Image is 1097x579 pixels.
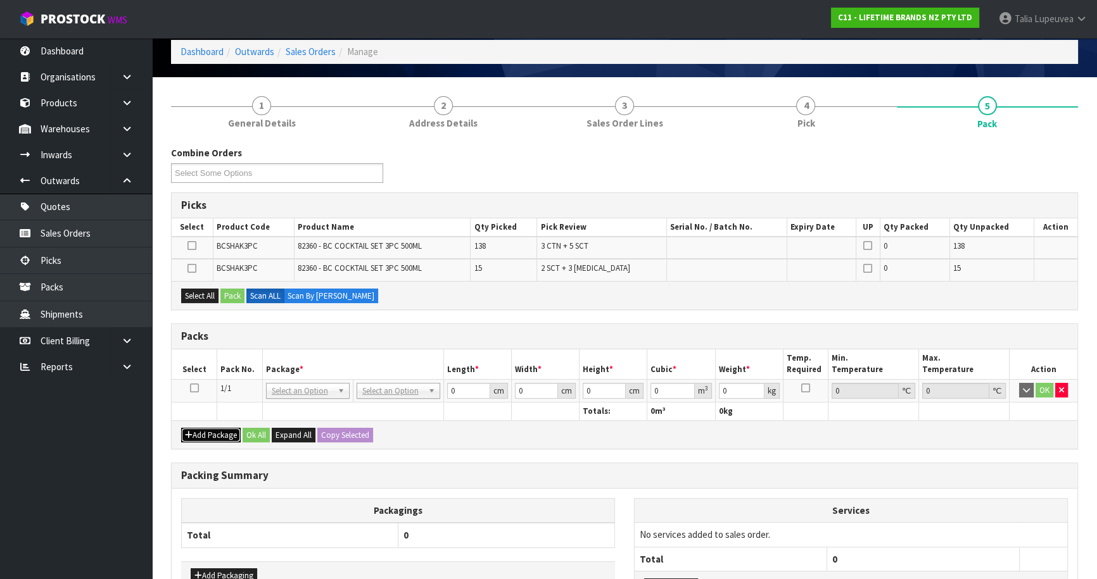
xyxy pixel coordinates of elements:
span: 4 [796,96,815,115]
th: Total [635,547,827,571]
th: Width [511,349,579,379]
span: General Details [228,116,296,130]
div: ℃ [989,383,1006,399]
button: Select All [181,289,219,304]
span: 3 CTN + 5 SCT [540,240,588,251]
th: Action [1010,349,1077,379]
th: kg [715,402,783,420]
span: Select an Option [362,383,423,399]
a: Dashboard [181,46,224,58]
div: cm [558,383,576,399]
div: cm [626,383,644,399]
th: Serial No. / Batch No. [667,218,787,237]
th: Product Name [294,218,471,237]
span: 1 [252,96,271,115]
span: Pack [977,117,997,130]
button: Copy Selected [317,428,373,443]
th: UP [856,218,880,237]
a: Outwards [235,46,274,58]
h3: Packs [181,330,1068,342]
span: Expand All [276,430,312,440]
th: Length [443,349,511,379]
div: kg [764,383,780,399]
th: Packagings [182,498,615,523]
span: 82360 - BC COCKTAIL SET 3PC 500ML [298,263,422,273]
span: 3 [615,96,634,115]
span: BCSHAK3PC [217,263,258,273]
span: ProStock [41,11,105,27]
label: Combine Orders [171,146,242,159]
label: Scan By [PERSON_NAME] [284,289,378,304]
a: Sales Orders [286,46,336,58]
th: m³ [647,402,715,420]
strong: C11 - LIFETIME BRANDS NZ PTY LTD [838,12,972,23]
span: Talia [1015,13,1032,25]
small: WMS [108,14,127,26]
th: Expiry Date [787,218,856,237]
div: cm [490,383,508,399]
span: Pick [797,116,815,130]
th: Qty Packed [880,218,949,237]
span: Lupeuvea [1034,13,1074,25]
button: Expand All [272,428,315,443]
span: 2 [434,96,453,115]
button: Add Package [181,428,241,443]
span: 0 [650,406,655,416]
th: Qty Picked [471,218,537,237]
th: Min. Temperature [828,349,919,379]
div: m [695,383,712,399]
span: Manage [347,46,378,58]
span: BCSHAK3PC [217,240,258,251]
th: Package [262,349,443,379]
span: 0 [719,406,723,416]
th: Services [635,499,1067,523]
span: 15 [474,263,481,273]
th: Select [172,218,213,237]
th: Pack No. [217,349,263,379]
span: 82360 - BC COCKTAIL SET 3PC 500ML [298,240,422,251]
th: Totals: [580,402,647,420]
span: 138 [474,240,485,251]
th: Cubic [647,349,715,379]
button: Ok All [243,428,270,443]
label: Scan ALL [246,289,284,304]
td: No services added to sales order. [635,523,1067,547]
span: 0 [832,553,837,565]
span: 1/1 [220,383,231,394]
th: Product Code [213,218,294,237]
h3: Picks [181,199,1068,211]
th: Action [1034,218,1077,237]
th: Total [182,523,398,547]
span: 2 SCT + 3 [MEDICAL_DATA] [540,263,630,273]
h3: Packing Summary [181,470,1068,482]
span: Address Details [409,116,478,130]
th: Select [172,349,217,379]
span: Sales Order Lines [587,116,663,130]
th: Weight [715,349,783,379]
th: Qty Unpacked [950,218,1034,237]
img: cube-alt.png [19,11,35,27]
button: OK [1036,383,1053,398]
span: Select an Option [272,383,333,399]
span: 15 [953,263,961,273]
div: ℃ [899,383,915,399]
th: Max. Temperature [919,349,1010,379]
th: Height [580,349,647,379]
th: Pick Review [537,218,667,237]
span: 5 [978,96,997,115]
span: 0 [884,263,887,273]
a: C11 - LIFETIME BRANDS NZ PTY LTD [831,8,979,28]
sup: 3 [705,384,708,392]
span: 0 [403,529,409,541]
span: 138 [953,240,965,251]
th: Temp. Required [783,349,828,379]
span: 0 [884,240,887,251]
button: Pack [220,289,244,304]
